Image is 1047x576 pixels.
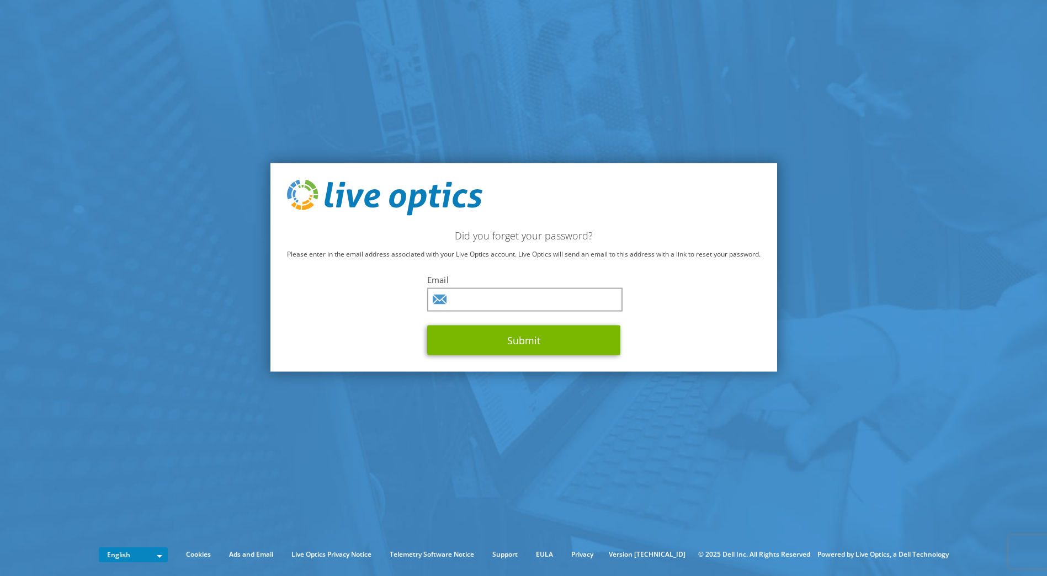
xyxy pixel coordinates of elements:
[283,548,380,561] a: Live Optics Privacy Notice
[287,179,482,216] img: live_optics_svg.svg
[693,548,816,561] li: © 2025 Dell Inc. All Rights Reserved
[287,248,761,260] p: Please enter in the email address associated with your Live Optics account. Live Optics will send...
[563,548,602,561] a: Privacy
[427,274,620,285] label: Email
[484,548,526,561] a: Support
[528,548,561,561] a: EULA
[287,230,761,242] h2: Did you forget your password?
[427,326,620,355] button: Submit
[221,548,281,561] a: Ads and Email
[178,548,219,561] a: Cookies
[603,548,691,561] li: Version [TECHNICAL_ID]
[817,548,949,561] li: Powered by Live Optics, a Dell Technology
[381,548,482,561] a: Telemetry Software Notice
